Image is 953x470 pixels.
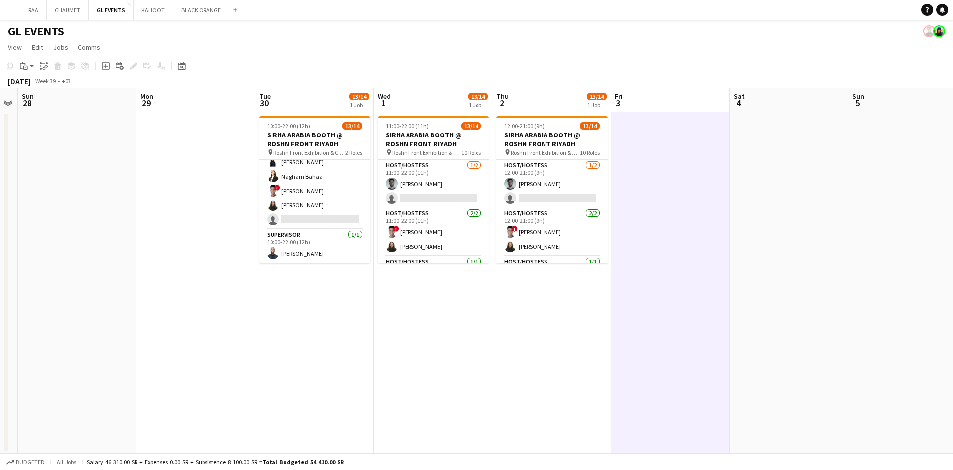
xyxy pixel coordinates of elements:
span: 1 [376,97,391,109]
app-user-avatar: Lin Allaf [933,25,945,37]
span: Fri [615,92,623,101]
div: +03 [62,77,71,85]
span: 3 [613,97,623,109]
span: 10:00-22:00 (12h) [267,122,310,130]
button: GL EVENTS [89,0,134,20]
app-job-card: 10:00-22:00 (12h)13/14SIRHA ARABIA BOOTH @ ROSHN FRONT RIYADH Roshn Front Exhibition & Conference... [259,116,370,263]
span: Sun [22,92,34,101]
span: 13/14 [587,93,607,100]
span: Roshn Front Exhibition & Conference Center - [GEOGRAPHIC_DATA] [511,149,580,156]
span: ! [393,226,399,232]
span: 11:00-22:00 (11h) [386,122,429,130]
app-card-role: Host/Hostess1/1 [378,256,489,290]
span: Jobs [53,43,68,52]
span: Week 39 [33,77,58,85]
span: Edit [32,43,43,52]
span: 13/14 [461,122,481,130]
app-user-avatar: Jesus Relampagos [923,25,935,37]
span: 29 [139,97,153,109]
span: Sun [852,92,864,101]
app-card-role: Host/Hostess1/1 [496,256,608,290]
app-card-role: Host/Hostess1/212:00-21:00 (9h)[PERSON_NAME] [496,160,608,208]
span: ! [274,185,280,191]
span: 10 Roles [580,149,600,156]
span: Total Budgeted 54 410.00 SR [262,458,344,466]
h3: SIRHA ARABIA BOOTH @ ROSHN FRONT RIYADH [496,131,608,148]
span: Sat [734,92,745,101]
button: Budgeted [5,457,46,468]
div: 1 Job [587,101,606,109]
button: KAHOOT [134,0,173,20]
span: 28 [20,97,34,109]
a: Jobs [49,41,72,54]
span: 12:00-21:00 (9h) [504,122,545,130]
span: ! [512,226,518,232]
span: View [8,43,22,52]
div: 1 Job [350,101,369,109]
span: Thu [496,92,509,101]
a: Comms [74,41,104,54]
div: [DATE] [8,76,31,86]
h1: GL EVENTS [8,24,64,39]
span: Mon [140,92,153,101]
span: 2 [495,97,509,109]
h3: SIRHA ARABIA BOOTH @ ROSHN FRONT RIYADH [259,131,370,148]
span: 13/14 [342,122,362,130]
a: View [4,41,26,54]
span: All jobs [55,458,78,466]
span: Wed [378,92,391,101]
span: 4 [732,97,745,109]
app-card-role: Host/Hostess1/211:00-22:00 (11h)[PERSON_NAME] [378,160,489,208]
h3: SIRHA ARABIA BOOTH @ ROSHN FRONT RIYADH [378,131,489,148]
span: Tue [259,92,271,101]
span: Roshn Front Exhibition & Conference Center - [GEOGRAPHIC_DATA] [392,149,461,156]
span: Budgeted [16,459,45,466]
div: 1 Job [469,101,487,109]
app-job-card: 12:00-21:00 (9h)13/14SIRHA ARABIA BOOTH @ ROSHN FRONT RIYADH Roshn Front Exhibition & Conference ... [496,116,608,263]
div: Salary 46 310.00 SR + Expenses 0.00 SR + Subsistence 8 100.00 SR = [87,458,344,466]
span: 10 Roles [461,149,481,156]
button: CHAUMET [47,0,89,20]
span: 13/14 [580,122,600,130]
span: 2 Roles [345,149,362,156]
span: 30 [258,97,271,109]
app-card-role: Host/Hostess2/212:00-21:00 (9h)![PERSON_NAME][PERSON_NAME] [496,208,608,256]
app-job-card: 11:00-22:00 (11h)13/14SIRHA ARABIA BOOTH @ ROSHN FRONT RIYADH Roshn Front Exhibition & Conference... [378,116,489,263]
span: 13/14 [468,93,488,100]
app-card-role: Host/Hostess2/211:00-22:00 (11h)![PERSON_NAME][PERSON_NAME] [378,208,489,256]
app-card-role: Supervisor1/110:00-22:00 (12h)[PERSON_NAME] [259,229,370,263]
span: Roshn Front Exhibition & Conference Center - [GEOGRAPHIC_DATA] [273,149,345,156]
button: RAA [20,0,47,20]
span: Comms [78,43,100,52]
span: 13/14 [349,93,369,100]
a: Edit [28,41,47,54]
button: BLACK ORANGE [173,0,229,20]
span: 5 [851,97,864,109]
